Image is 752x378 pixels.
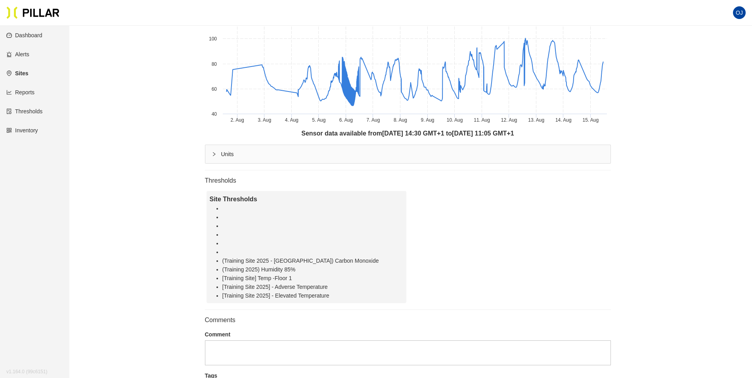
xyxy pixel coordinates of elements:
div: Sensor data available from [DATE] 14:30 GMT+1 to [DATE] 11:05 GMT+1 [205,128,611,138]
a: line-chartReports [6,89,34,95]
label: Comment [205,330,611,339]
li: [Training Site 2025] - Elevated Temperature [222,291,403,300]
text: 60 [211,86,217,92]
li: [Training Site] Temp -Floor 1 [222,274,403,283]
li: [Training Site 2025] - Adverse Temperature [222,283,403,291]
tspan: 11. Aug [474,117,490,123]
tspan: 9. Aug [421,117,434,123]
a: qrcodeInventory [6,127,38,134]
tspan: 5. Aug [312,117,325,123]
tspan: 15. Aug [582,117,599,123]
tspan: 3. Aug [258,117,271,123]
span: right [212,152,216,157]
text: 80 [211,61,217,67]
li: (Training 2025) Humidity 85% [222,265,403,274]
tspan: 10. Aug [446,117,463,123]
a: dashboardDashboard [6,32,42,38]
text: 40 [211,111,217,117]
text: 100 [209,36,216,42]
tspan: 4. Aug [285,117,298,123]
a: exceptionThresholds [6,108,42,115]
h4: Comments [205,316,611,324]
tspan: 6. Aug [339,117,352,123]
tspan: 2. Aug [230,117,244,123]
img: Pillar Technologies [6,6,59,19]
div: Site Thresholds [210,194,403,204]
span: OJ [736,6,743,19]
tspan: 13. Aug [528,117,544,123]
a: environmentSites [6,70,28,76]
div: rightUnits [205,145,610,163]
h4: Thresholds [205,177,611,185]
tspan: 7. Aug [366,117,380,123]
tspan: 8. Aug [393,117,407,123]
li: (Training Site 2025 - [GEOGRAPHIC_DATA]) Carbon Monoxide [222,256,403,265]
tspan: 12. Aug [501,117,517,123]
a: alertAlerts [6,51,29,57]
tspan: 14. Aug [555,117,571,123]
